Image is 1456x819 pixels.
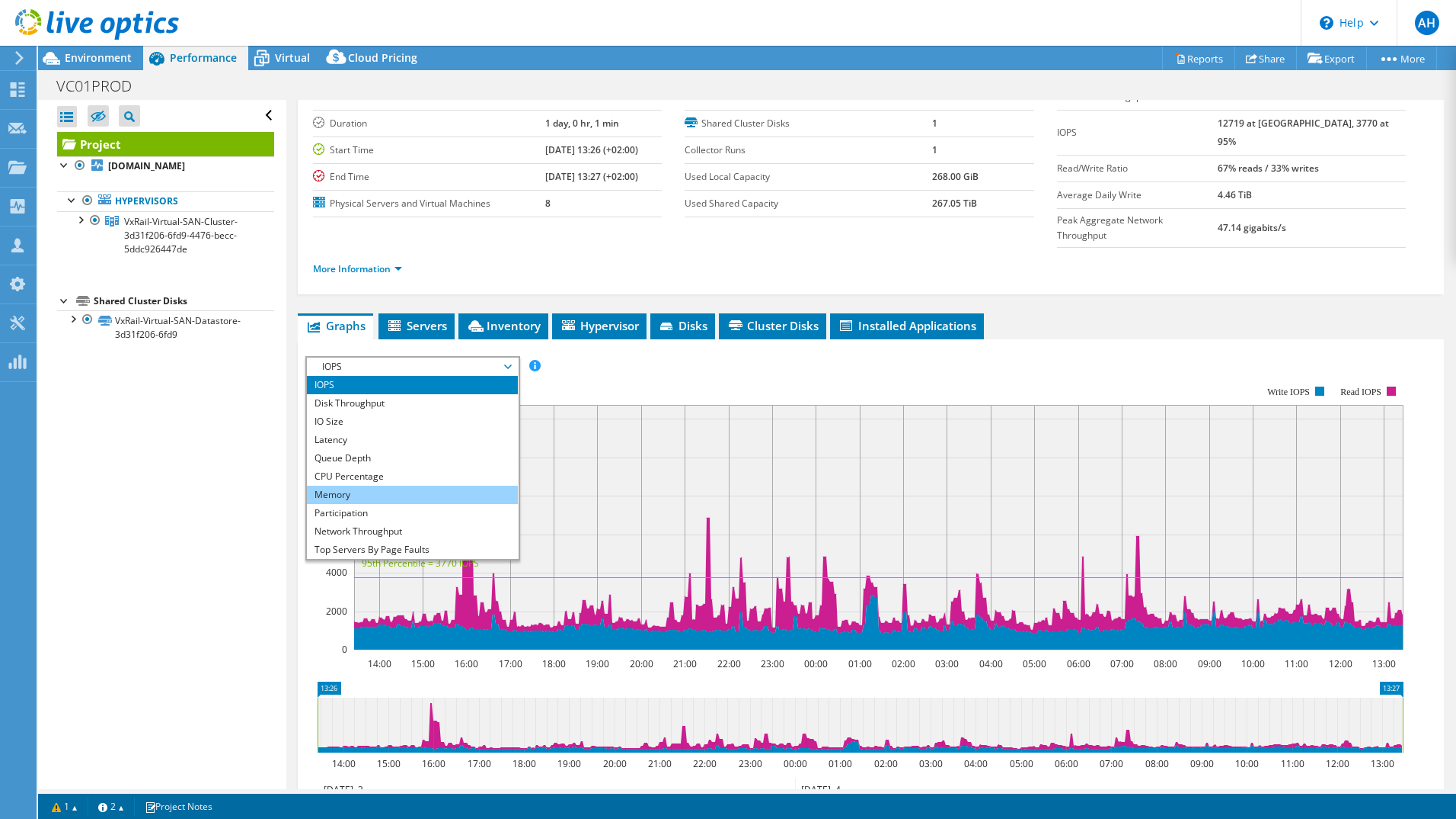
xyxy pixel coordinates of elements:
[342,643,347,656] text: 0
[934,657,958,670] text: 03:00
[348,50,417,65] span: Cloud Pricing
[1371,657,1395,670] text: 13:00
[57,132,274,156] a: Project
[1218,221,1286,234] b: 47.14 gigabits/s
[57,310,274,344] a: VxRail-Virtual-SAN-Datastore-3d31f206-6fd9
[307,522,518,541] li: Network Throughput
[545,170,638,183] b: [DATE] 13:27 (+02:00)
[602,757,626,770] text: 20:00
[307,376,518,394] li: IOPS
[41,797,88,816] a: 1
[545,117,619,130] b: 1 day, 0 hr, 1 min
[313,143,545,158] label: Start Time
[685,169,932,185] label: Used Local Capacity
[760,657,784,670] text: 23:00
[1066,657,1090,670] text: 06:00
[585,657,608,670] text: 19:00
[1240,657,1264,670] text: 10:00
[658,318,707,333] span: Disks
[545,90,621,103] b: Burlövs Kommun
[932,197,977,210] b: 267.05 TiB
[685,196,932,211] label: Used Shared Capacity
[467,757,490,770] text: 17:00
[647,757,671,770] text: 21:00
[1218,90,1272,103] b: 456.70 MB/s
[313,169,545,185] label: End Time
[313,196,545,211] label: Physical Servers and Virtual Machines
[1099,757,1122,770] text: 07:00
[1145,757,1168,770] text: 08:00
[1218,162,1319,175] b: 67% reads / 33% writes
[326,566,347,579] text: 4000
[685,143,932,158] label: Collector Runs
[726,318,819,333] span: Cluster Disks
[1218,117,1389,148] b: 12719 at [GEOGRAPHIC_DATA], 3770 at 95%
[848,657,871,670] text: 01:00
[1284,657,1308,670] text: 11:00
[1234,757,1258,770] text: 10:00
[1054,757,1078,770] text: 06:00
[57,156,274,176] a: [DOMAIN_NAME]
[545,197,551,210] b: 8
[1189,757,1213,770] text: 09:00
[1366,47,1437,70] a: More
[932,170,979,183] b: 268.00 GiB
[873,757,897,770] text: 02:00
[1328,657,1352,670] text: 12:00
[1340,387,1381,397] text: Read IOPS
[410,657,434,670] text: 15:00
[1162,47,1235,70] a: Reports
[466,318,541,333] span: Inventory
[307,394,518,413] li: Disk Throughput
[1280,757,1304,770] text: 11:00
[1320,16,1333,30] svg: \n
[307,467,518,486] li: CPU Percentage
[803,657,827,670] text: 00:00
[1022,657,1046,670] text: 05:00
[672,657,696,670] text: 21:00
[1057,188,1218,203] label: Average Daily Write
[1296,47,1367,70] a: Export
[1057,161,1218,176] label: Read/Write Ratio
[57,191,274,211] a: Hypervisors
[170,50,237,65] span: Performance
[88,797,135,816] a: 2
[629,657,653,670] text: 20:00
[979,657,1002,670] text: 04:00
[367,657,391,670] text: 14:00
[932,117,937,130] b: 1
[454,657,477,670] text: 16:00
[326,605,347,618] text: 2000
[963,757,987,770] text: 04:00
[1415,11,1439,35] span: AH
[275,50,310,65] span: Virtual
[557,757,580,770] text: 19:00
[65,50,132,65] span: Environment
[57,211,274,259] a: VxRail-Virtual-SAN-Cluster-3d31f206-6fd9-4476-becc-5ddc926447de
[1153,657,1177,670] text: 08:00
[1057,213,1218,243] label: Peak Aggregate Network Throughput
[94,292,274,310] div: Shared Cluster Disks
[307,504,518,522] li: Participation
[1325,757,1349,770] text: 12:00
[838,318,976,333] span: Installed Applications
[1057,125,1218,140] label: IOPS
[386,318,447,333] span: Servers
[828,757,851,770] text: 01:00
[307,486,518,504] li: Memory
[315,358,510,376] span: IOPS
[134,797,223,816] a: Project Notes
[932,90,937,103] b: 8
[932,143,937,156] b: 1
[1234,47,1297,70] a: Share
[49,78,155,95] h1: VC01PROD
[891,657,915,670] text: 02:00
[307,449,518,467] li: Queue Depth
[376,757,400,770] text: 15:00
[331,757,355,770] text: 14:00
[1218,188,1252,201] b: 4.46 TiB
[1110,657,1133,670] text: 07:00
[783,757,806,770] text: 00:00
[305,318,366,333] span: Graphs
[421,757,445,770] text: 16:00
